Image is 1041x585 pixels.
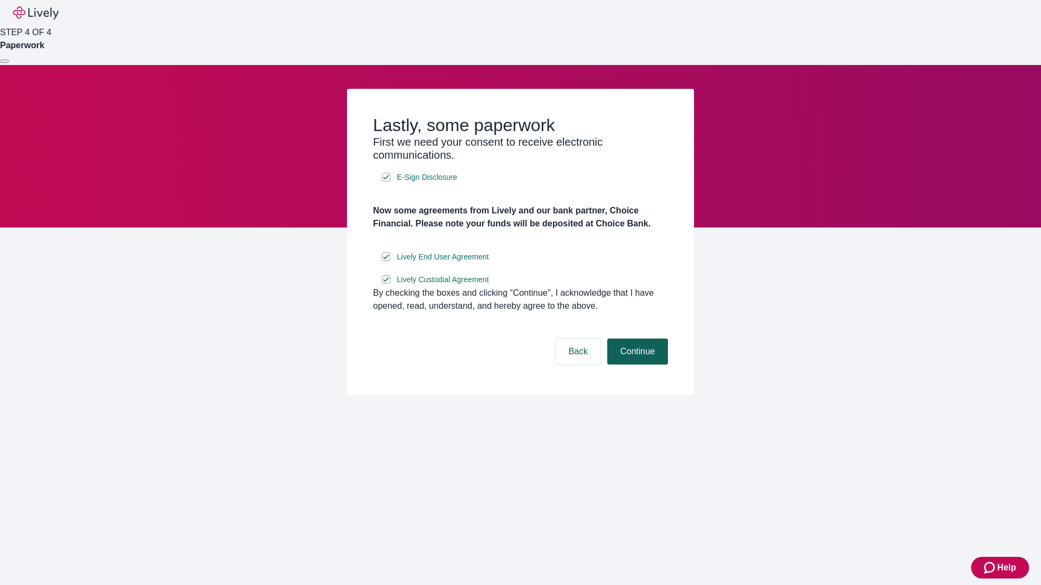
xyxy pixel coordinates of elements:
h2: Lastly, some paperwork [373,115,668,135]
span: E-Sign Disclosure [397,172,457,183]
span: Lively End User Agreement [397,251,489,263]
button: Zendesk support iconHelp [971,557,1029,578]
h4: Now some agreements from Lively and our bank partner, Choice Financial. Please note your funds wi... [373,204,668,230]
a: e-sign disclosure document [395,250,491,264]
svg: Zendesk support icon [984,561,997,574]
a: e-sign disclosure document [395,171,459,184]
a: e-sign disclosure document [395,273,491,287]
span: Lively Custodial Agreement [397,274,489,285]
span: Help [997,561,1016,574]
div: By checking the boxes and clicking “Continue", I acknowledge that I have opened, read, understand... [373,287,668,313]
img: Lively [13,6,59,19]
button: Back [555,339,601,365]
button: Continue [607,339,668,365]
h3: First we need your consent to receive electronic communications. [373,135,668,161]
